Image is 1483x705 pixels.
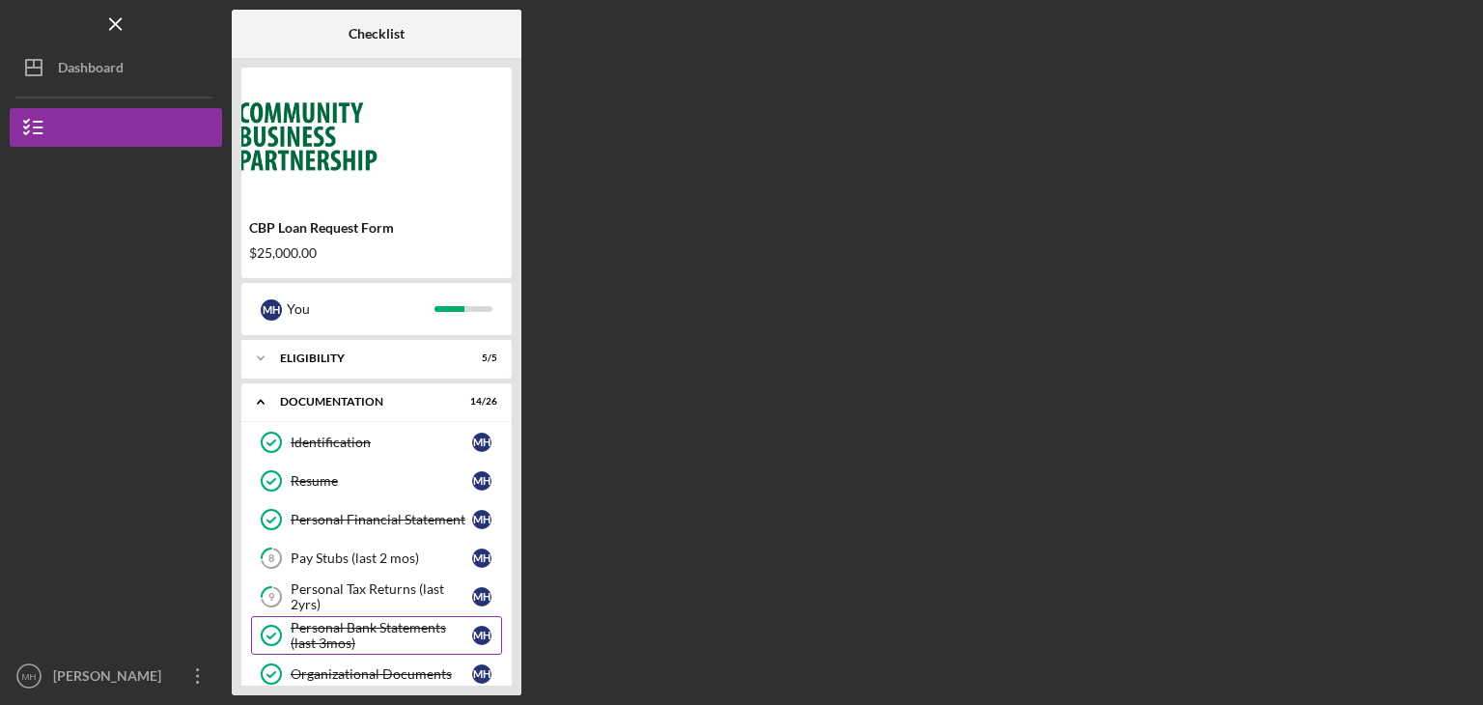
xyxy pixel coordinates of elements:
div: Personal Financial Statement [291,512,472,527]
a: Organizational DocumentsMH [251,655,502,693]
button: MH[PERSON_NAME] [10,657,222,695]
div: Pay Stubs (last 2 mos) [291,550,472,566]
text: MH [22,671,37,682]
a: IdentificationMH [251,423,502,462]
div: Personal Bank Statements (last 3mos) [291,620,472,651]
div: M H [472,510,491,529]
div: M H [472,664,491,684]
tspan: 9 [268,591,275,604]
div: CBP Loan Request Form [249,220,504,236]
a: Personal Bank Statements (last 3mos)MH [251,616,502,655]
a: ResumeMH [251,462,502,500]
div: M H [261,299,282,321]
div: 14 / 26 [462,396,497,408]
div: Eligibility [280,352,449,364]
div: Organizational Documents [291,666,472,682]
div: $25,000.00 [249,245,504,261]
b: Checklist [349,26,405,42]
div: M H [472,549,491,568]
div: Identification [291,435,472,450]
tspan: 8 [268,552,274,565]
img: Product logo [241,77,512,193]
button: Dashboard [10,48,222,87]
div: M H [472,626,491,645]
div: Dashboard [58,48,124,92]
a: 9Personal Tax Returns (last 2yrs)MH [251,578,502,616]
a: 8Pay Stubs (last 2 mos)MH [251,539,502,578]
div: M H [472,471,491,491]
div: M H [472,587,491,606]
div: Resume [291,473,472,489]
div: M H [472,433,491,452]
a: Personal Financial StatementMH [251,500,502,539]
div: 5 / 5 [462,352,497,364]
div: [PERSON_NAME] [48,657,174,700]
div: Documentation [280,396,449,408]
div: You [287,293,434,325]
div: Personal Tax Returns (last 2yrs) [291,581,472,612]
